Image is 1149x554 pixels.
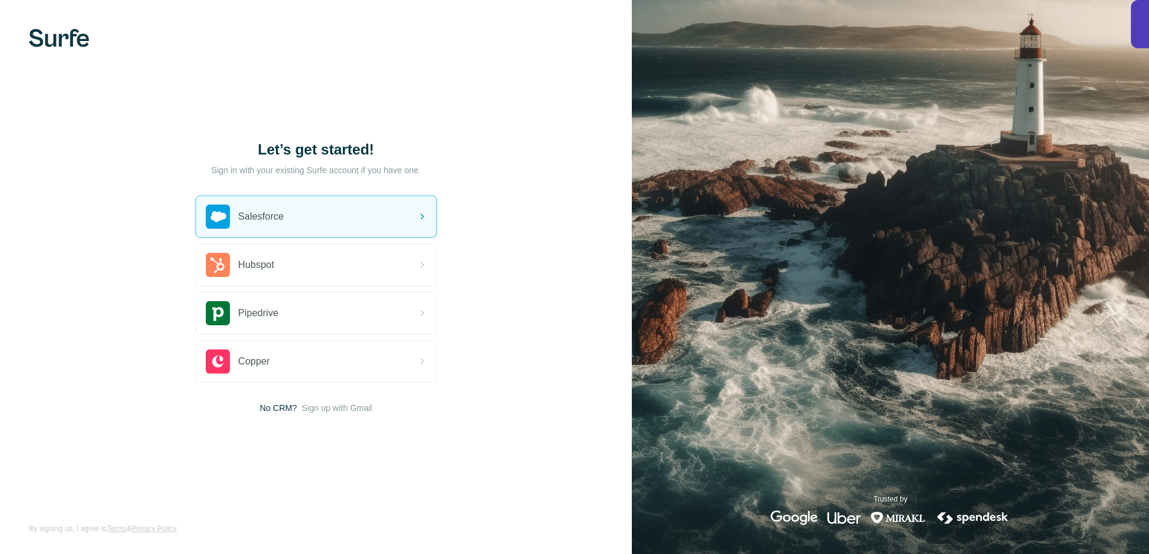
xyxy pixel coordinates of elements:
[132,524,177,533] a: Privacy Policy
[238,354,270,369] span: Copper
[238,209,284,224] span: Salesforce
[870,511,926,525] img: mirakl's logo
[873,494,907,505] p: Trusted by
[206,253,230,277] img: hubspot's logo
[107,524,127,533] a: Terms
[935,511,1010,525] img: spendesk's logo
[302,402,372,414] button: Sign up with Gmail
[29,29,89,47] img: Surfe's logo
[206,301,230,325] img: pipedrive's logo
[238,306,279,320] span: Pipedrive
[827,511,861,525] img: uber's logo
[238,258,275,272] span: Hubspot
[196,140,437,159] h1: Let’s get started!
[211,164,421,176] p: Sign in with your existing Surfe account if you have one.
[29,523,177,534] span: By signing up, I agree to &
[206,205,230,229] img: salesforce's logo
[260,402,297,414] span: No CRM?
[206,349,230,374] img: copper's logo
[771,511,818,525] img: google's logo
